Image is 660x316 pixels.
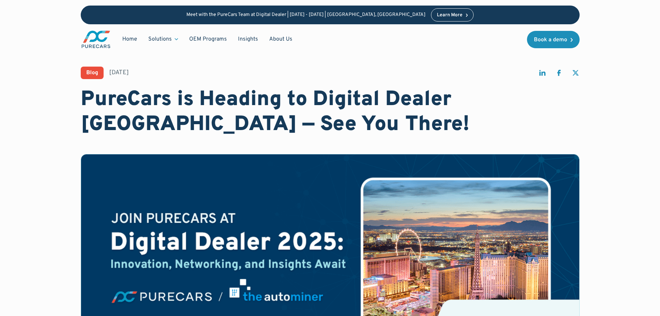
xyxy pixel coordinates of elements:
[186,12,425,18] p: Meet with the PureCars Team at Digital Dealer | [DATE] - [DATE] | [GEOGRAPHIC_DATA], [GEOGRAPHIC_...
[527,31,580,48] a: Book a demo
[232,33,264,46] a: Insights
[86,70,98,76] div: Blog
[81,30,111,49] a: main
[109,68,129,77] div: [DATE]
[81,30,111,49] img: purecars logo
[431,8,474,22] a: Learn More
[264,33,298,46] a: About Us
[555,69,563,80] a: share on facebook
[117,33,143,46] a: Home
[81,87,580,137] h1: PureCars is Heading to Digital Dealer [GEOGRAPHIC_DATA] — See You There!
[143,33,184,46] div: Solutions
[437,13,463,18] div: Learn More
[538,69,546,80] a: share on linkedin
[184,33,232,46] a: OEM Programs
[534,37,567,43] div: Book a demo
[148,35,172,43] div: Solutions
[571,69,580,80] a: share on twitter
